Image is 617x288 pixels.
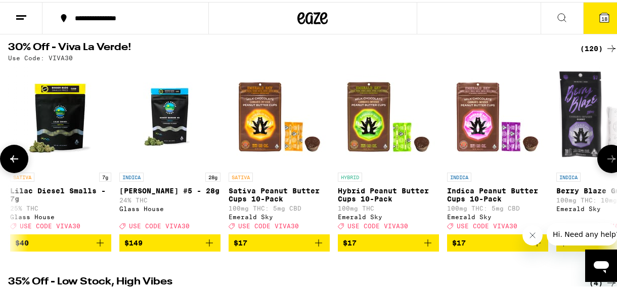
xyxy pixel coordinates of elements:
[338,185,439,201] p: Hybrid Peanut Butter Cups 10-Pack
[457,221,517,227] span: USE CODE VIVA30
[10,185,111,201] p: Lilac Diesel Smalls - 7g
[20,221,80,227] span: USE CODE VIVA30
[338,203,439,210] p: 100mg THC
[338,232,439,250] button: Add to bag
[99,171,111,180] p: 7g
[556,171,581,180] p: INDICA
[8,53,73,59] p: Use Code: VIVA30
[229,64,330,166] img: Emerald Sky - Sativa Peanut Butter Cups 10-Pack
[229,212,330,218] div: Emerald Sky
[447,203,548,210] p: 100mg THC: 5mg CBD
[8,40,568,53] h2: 30% Off - Viva La Verde!
[119,185,221,193] p: [PERSON_NAME] #5 - 28g
[447,212,548,218] div: Emerald Sky
[6,7,73,15] span: Hi. Need any help?
[229,232,330,250] button: Add to bag
[447,185,548,201] p: Indica Peanut Butter Cups 10-Pack
[229,203,330,210] p: 100mg THC: 5mg CBD
[10,64,111,166] img: Glass House - Lilac Diesel Smalls - 7g
[229,171,253,180] p: SATIVA
[234,237,247,245] span: $17
[238,221,299,227] span: USE CODE VIVA30
[119,64,221,232] a: Open page for Donny Burger #5 - 28g from Glass House
[119,171,144,180] p: INDICA
[229,185,330,201] p: Sativa Peanut Butter Cups 10-Pack
[10,203,111,210] p: 25% THC
[119,232,221,250] button: Add to bag
[10,171,34,180] p: SATIVA
[601,14,607,20] span: 18
[129,221,190,227] span: USE CODE VIVA30
[452,237,466,245] span: $17
[10,212,111,218] div: Glass House
[10,232,111,250] button: Add to bag
[338,171,362,180] p: HYBRID
[522,223,543,243] iframe: Close message
[10,64,111,232] a: Open page for Lilac Diesel Smalls - 7g from Glass House
[119,195,221,201] p: 24% THC
[229,64,330,232] a: Open page for Sativa Peanut Butter Cups 10-Pack from Emerald Sky
[338,64,439,166] img: Emerald Sky - Hybrid Peanut Butter Cups 10-Pack
[338,212,439,218] div: Emerald Sky
[347,221,408,227] span: USE CODE VIVA30
[447,64,548,166] img: Emerald Sky - Indica Peanut Butter Cups 10-Pack
[205,171,221,180] p: 28g
[119,203,221,210] div: Glass House
[124,237,143,245] span: $149
[338,64,439,232] a: Open page for Hybrid Peanut Butter Cups 10-Pack from Emerald Sky
[447,64,548,232] a: Open page for Indica Peanut Butter Cups 10-Pack from Emerald Sky
[343,237,357,245] span: $17
[447,171,471,180] p: INDICA
[8,275,568,287] h2: 35% Off - Low Stock, High Vibes
[15,237,29,245] span: $40
[119,64,221,166] img: Glass House - Donny Burger #5 - 28g
[447,232,548,250] button: Add to bag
